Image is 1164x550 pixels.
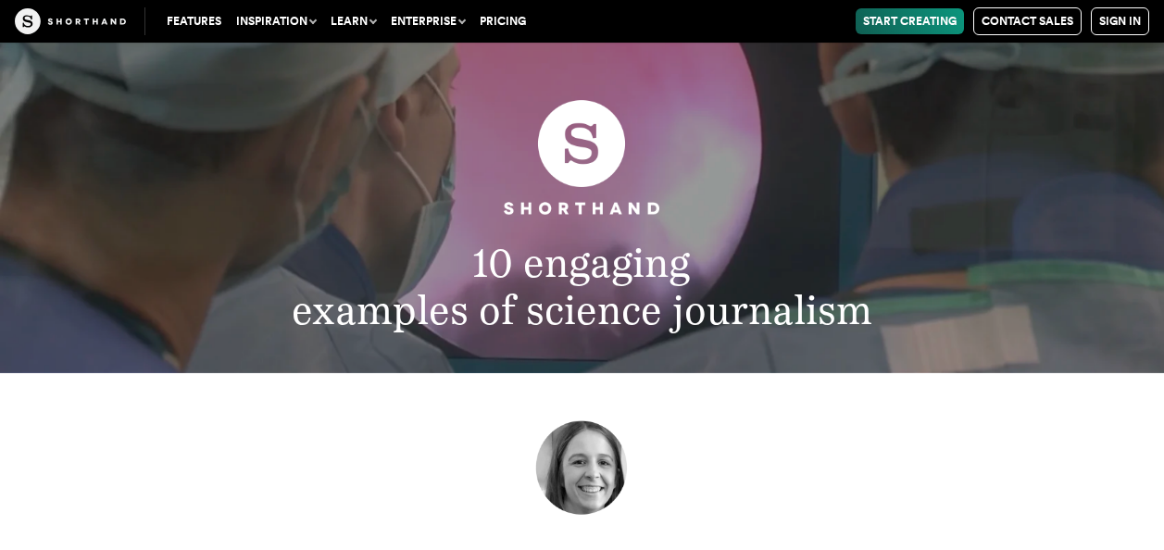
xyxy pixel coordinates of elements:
[856,8,964,34] a: Start Creating
[472,8,533,34] a: Pricing
[229,8,323,34] button: Inspiration
[104,239,1060,334] h2: 10 engaging examples of science journalism
[159,8,229,34] a: Features
[383,8,472,34] button: Enterprise
[1091,7,1149,35] a: Sign in
[323,8,383,34] button: Learn
[973,7,1082,35] a: Contact Sales
[15,8,126,34] img: The Craft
